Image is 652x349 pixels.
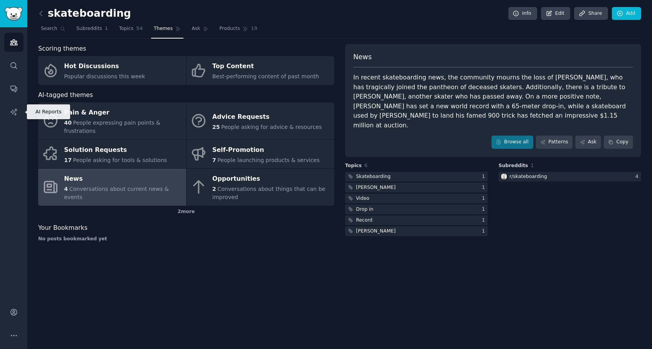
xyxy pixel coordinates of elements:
[212,186,325,200] span: Conversations about things that can be improved
[38,90,93,100] span: AI-tagged themes
[574,7,608,20] a: Share
[353,52,372,62] span: News
[221,124,322,130] span: People asking for advice & resources
[482,206,488,213] div: 1
[499,162,528,169] span: Subreddits
[64,144,167,156] div: Solution Requests
[212,144,320,156] div: Self-Promotion
[345,162,362,169] span: Topics
[575,136,601,149] a: Ask
[73,157,167,163] span: People asking for tools & solutions
[356,217,372,224] div: Record
[345,215,488,225] a: Record1
[508,7,537,20] a: Info
[356,195,369,202] div: Video
[531,163,534,168] span: 1
[38,56,186,85] a: Hot DiscussionsPopular discussions this week
[212,60,319,73] div: Top Content
[356,228,396,235] div: [PERSON_NAME]
[136,25,143,32] span: 54
[38,23,68,39] a: Search
[482,184,488,191] div: 1
[187,169,335,206] a: Opportunities2Conversations about things that can be improved
[154,25,173,32] span: Themes
[356,184,396,191] div: [PERSON_NAME]
[64,73,145,79] span: Popular discussions this week
[499,172,641,182] a: skateboardingr/skateboarding4
[187,56,335,85] a: Top ContentBest-performing content of past month
[151,23,184,39] a: Themes
[217,23,260,39] a: Products19
[64,60,145,73] div: Hot Discussions
[192,25,200,32] span: Ask
[212,186,216,192] span: 2
[536,136,573,149] a: Patterns
[64,120,160,134] span: People expressing pain points & frustrations
[612,7,641,20] a: Add
[604,136,633,149] button: Copy
[501,174,507,179] img: skateboarding
[38,223,88,233] span: Your Bookmarks
[38,169,186,206] a: News4Conversations about current news & events
[74,23,111,39] a: Subreddits1
[217,157,319,163] span: People launching products & services
[251,25,257,32] span: 19
[76,25,102,32] span: Subreddits
[187,140,335,169] a: Self-Promotion7People launching products & services
[64,173,182,185] div: News
[212,124,220,130] span: 25
[541,7,570,20] a: Edit
[345,172,488,182] a: Skateboarding1
[492,136,533,149] a: Browse all
[212,111,322,123] div: Advice Requests
[345,226,488,236] a: [PERSON_NAME]1
[38,44,86,54] span: Scoring themes
[356,206,374,213] div: Drop in
[38,206,334,218] div: 2 more
[64,186,68,192] span: 4
[116,23,145,39] a: Topics54
[64,120,72,126] span: 40
[119,25,133,32] span: Topics
[482,195,488,202] div: 1
[212,157,216,163] span: 7
[38,140,186,169] a: Solution Requests17People asking for tools & solutions
[345,204,488,214] a: Drop in1
[64,157,72,163] span: 17
[5,7,23,21] img: GummySearch logo
[356,173,391,180] div: Skateboarding
[189,23,211,39] a: Ask
[41,25,57,32] span: Search
[345,194,488,203] a: Video1
[212,173,330,185] div: Opportunities
[38,236,334,243] div: No posts bookmarked yet
[365,163,368,168] span: 6
[219,25,240,32] span: Products
[353,73,633,130] div: In recent skateboarding news, the community mourns the loss of [PERSON_NAME], who has tragically ...
[212,73,319,79] span: Best-performing content of past month
[38,7,131,20] h2: skateboarding
[64,107,182,119] div: Pain & Anger
[105,25,108,32] span: 1
[345,183,488,192] a: [PERSON_NAME]1
[635,173,641,180] div: 4
[482,173,488,180] div: 1
[482,228,488,235] div: 1
[38,102,186,139] a: Pain & Anger40People expressing pain points & frustrations
[482,217,488,224] div: 1
[187,102,335,139] a: Advice Requests25People asking for advice & resources
[509,173,547,180] div: r/ skateboarding
[64,186,169,200] span: Conversations about current news & events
